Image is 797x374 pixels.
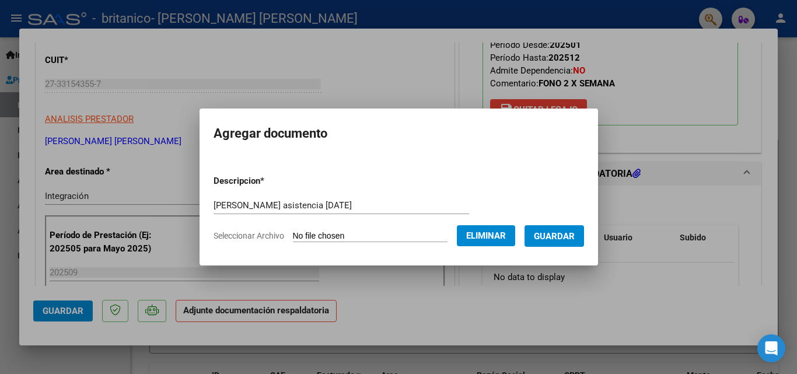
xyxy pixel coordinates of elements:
div: Open Intercom Messenger [757,334,785,362]
span: Eliminar [466,230,506,241]
h2: Agregar documento [214,123,584,145]
span: Guardar [534,231,575,242]
span: Seleccionar Archivo [214,231,284,240]
button: Eliminar [457,225,515,246]
button: Guardar [525,225,584,247]
p: Descripcion [214,174,325,188]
